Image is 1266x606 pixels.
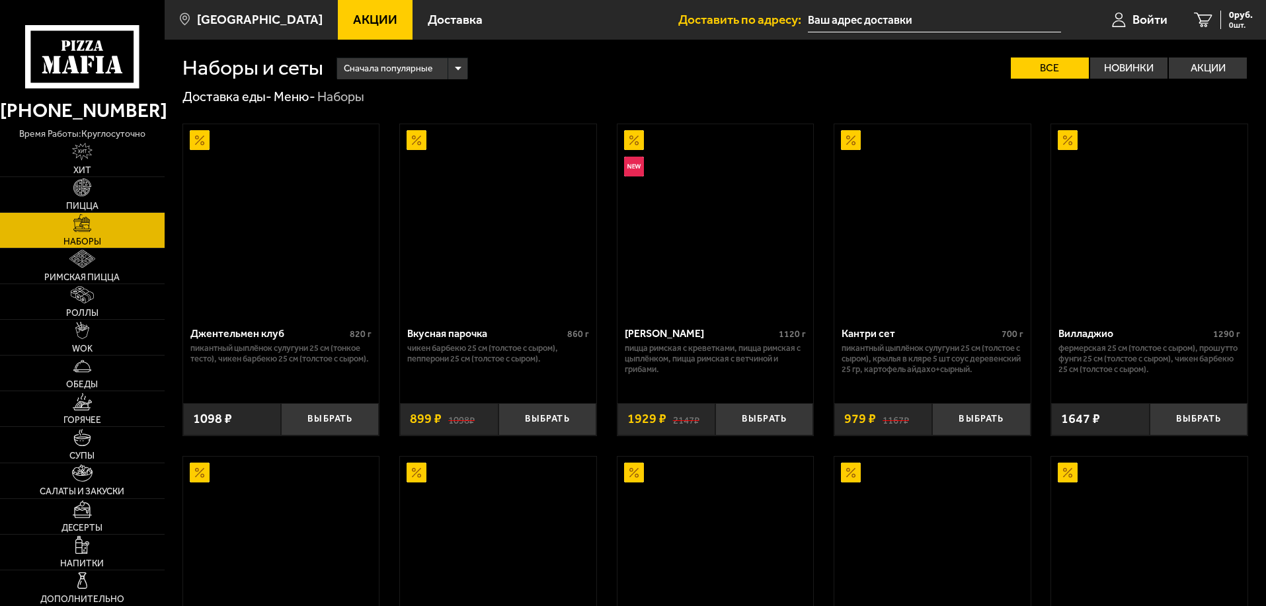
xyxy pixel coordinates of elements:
[567,328,589,340] span: 860 г
[61,523,102,533] span: Десерты
[317,89,364,106] div: Наборы
[1169,57,1247,79] label: Акции
[72,344,93,354] span: WOK
[1058,327,1210,340] div: Вилладжио
[624,463,644,482] img: Акционный
[66,202,99,211] span: Пицца
[883,412,909,426] s: 1167 ₽
[197,13,323,26] span: [GEOGRAPHIC_DATA]
[44,273,120,282] span: Римская пицца
[40,595,124,604] span: Дополнительно
[1229,11,1253,20] span: 0 руб.
[182,57,323,79] h1: Наборы и сеты
[1051,124,1247,317] a: АкционныйВилладжио
[353,13,397,26] span: Акции
[1090,57,1168,79] label: Новинки
[183,124,379,317] a: АкционныйДжентельмен клуб
[1058,463,1078,482] img: Акционный
[1061,412,1100,426] span: 1647 ₽
[834,124,1031,317] a: АкционныйКантри сет
[841,463,861,482] img: Акционный
[60,559,104,568] span: Напитки
[1058,130,1078,150] img: Акционный
[842,343,1023,375] p: Пикантный цыплёнок сулугуни 25 см (толстое с сыром), крылья в кляре 5 шт соус деревенский 25 гр, ...
[428,13,483,26] span: Доставка
[678,13,808,26] span: Доставить по адресу:
[73,166,91,175] span: Хит
[281,403,379,436] button: Выбрать
[842,327,998,340] div: Кантри сет
[617,124,814,317] a: АкционныйНовинкаМама Миа
[193,412,232,426] span: 1098 ₽
[40,487,124,496] span: Салаты и закуски
[715,403,813,436] button: Выбрать
[841,130,861,150] img: Акционный
[410,412,442,426] span: 899 ₽
[932,403,1030,436] button: Выбрать
[1150,403,1247,436] button: Выбрать
[1011,57,1089,79] label: Все
[407,130,426,150] img: Акционный
[625,343,807,375] p: Пицца Римская с креветками, Пицца Римская с цыплёнком, Пицца Римская с ветчиной и грибами.
[1213,328,1240,340] span: 1290 г
[1002,328,1023,340] span: 700 г
[190,130,210,150] img: Акционный
[407,327,564,340] div: Вкусная парочка
[274,89,315,104] a: Меню-
[624,130,644,150] img: Акционный
[350,328,372,340] span: 820 г
[624,157,644,176] img: Новинка
[63,416,101,425] span: Горячее
[1058,343,1240,375] p: Фермерская 25 см (толстое с сыром), Прошутто Фунги 25 см (толстое с сыром), Чикен Барбекю 25 см (...
[627,412,666,426] span: 1929 ₽
[400,124,596,317] a: АкционныйВкусная парочка
[1132,13,1167,26] span: Войти
[407,463,426,482] img: Акционный
[673,412,699,426] s: 2147 ₽
[625,327,776,340] div: [PERSON_NAME]
[66,309,99,318] span: Роллы
[69,451,95,461] span: Супы
[182,89,272,104] a: Доставка еды-
[779,328,806,340] span: 1120 г
[1229,21,1253,29] span: 0 шт.
[448,412,475,426] s: 1098 ₽
[844,412,876,426] span: 979 ₽
[344,56,432,81] span: Сначала популярные
[66,380,98,389] span: Обеды
[63,237,101,246] span: Наборы
[407,343,589,364] p: Чикен Барбекю 25 см (толстое с сыром), Пепперони 25 см (толстое с сыром).
[190,463,210,482] img: Акционный
[190,343,372,364] p: Пикантный цыплёнок сулугуни 25 см (тонкое тесто), Чикен Барбекю 25 см (толстое с сыром).
[190,327,347,340] div: Джентельмен клуб
[808,8,1061,32] input: Ваш адрес доставки
[498,403,596,436] button: Выбрать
